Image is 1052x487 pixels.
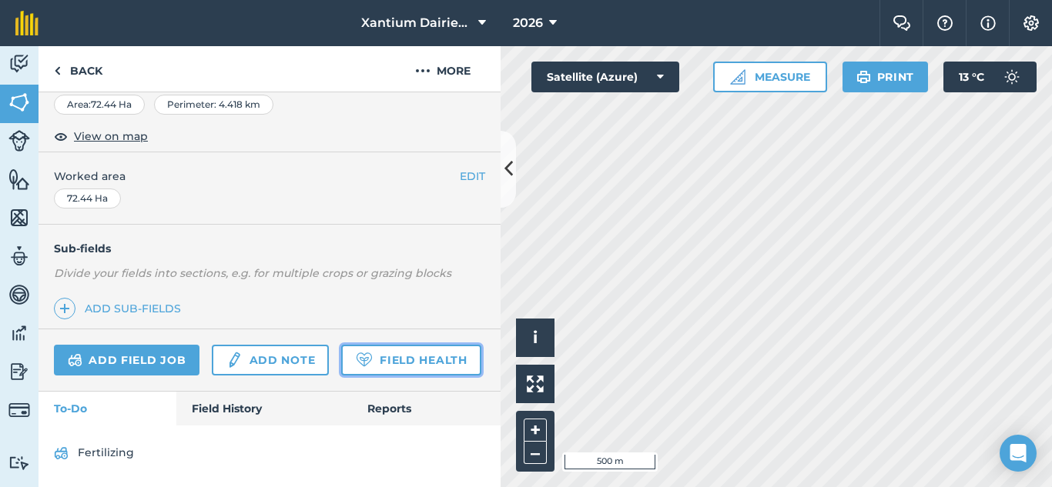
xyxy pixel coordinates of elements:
[54,127,148,145] button: View on map
[39,240,501,257] h4: Sub-fields
[54,95,145,115] div: Area : 72.44 Ha
[460,168,485,185] button: EDIT
[176,392,351,425] a: Field History
[54,345,199,375] a: Add field job
[524,419,547,442] button: +
[936,15,954,31] img: A question mark icon
[8,360,30,383] img: svg+xml;base64,PD94bWwgdmVyc2lvbj0iMS4wIiBlbmNvZGluZz0idXRmLTgiPz4KPCEtLSBHZW5lcmF0b3I6IEFkb2JlIE...
[516,319,554,357] button: i
[8,283,30,306] img: svg+xml;base64,PD94bWwgdmVyc2lvbj0iMS4wIiBlbmNvZGluZz0idXRmLTgiPz4KPCEtLSBHZW5lcmF0b3I6IEFkb2JlIE...
[385,46,501,92] button: More
[361,14,472,32] span: Xantium Dairies [GEOGRAPHIC_DATA]
[8,455,30,470] img: svg+xml;base64,PD94bWwgdmVyc2lvbj0iMS4wIiBlbmNvZGluZz0idXRmLTgiPz4KPCEtLSBHZW5lcmF0b3I6IEFkb2JlIE...
[54,168,485,185] span: Worked area
[74,128,148,145] span: View on map
[730,69,745,85] img: Ruler icon
[980,14,996,32] img: svg+xml;base64,PHN2ZyB4bWxucz0iaHR0cDovL3d3dy53My5vcmcvMjAwMC9zdmciIHdpZHRoPSIxNyIgaGVpZ2h0PSIxNy...
[68,351,82,369] img: svg+xml;base64,PD94bWwgdmVyc2lvbj0iMS4wIiBlbmNvZGluZz0idXRmLTgiPz4KPCEtLSBHZW5lcmF0b3I6IEFkb2JlIE...
[415,62,431,80] img: svg+xml;base64,PHN2ZyB4bWxucz0iaHR0cDovL3d3dy53My5vcmcvMjAwMC9zdmciIHdpZHRoPSIyMCIgaGVpZ2h0PSIyNC...
[8,399,30,421] img: svg+xml;base64,PD94bWwgdmVyc2lvbj0iMS4wIiBlbmNvZGluZz0idXRmLTgiPz4KPCEtLSBHZW5lcmF0b3I6IEFkb2JlIE...
[8,52,30,75] img: svg+xml;base64,PD94bWwgdmVyc2lvbj0iMS4wIiBlbmNvZGluZz0idXRmLTgiPz4KPCEtLSBHZW5lcmF0b3I6IEFkb2JlIE...
[59,299,70,318] img: svg+xml;base64,PHN2ZyB4bWxucz0iaHR0cDovL3d3dy53My5vcmcvMjAwMC9zdmciIHdpZHRoPSIxNCIgaGVpZ2h0PSIyNC...
[856,68,871,86] img: svg+xml;base64,PHN2ZyB4bWxucz0iaHR0cDovL3d3dy53My5vcmcvMjAwMC9zdmciIHdpZHRoPSIxOSIgaGVpZ2h0PSIyNC...
[531,62,679,92] button: Satellite (Azure)
[524,442,547,464] button: –
[8,245,30,268] img: svg+xml;base64,PD94bWwgdmVyc2lvbj0iMS4wIiBlbmNvZGluZz0idXRmLTgiPz4KPCEtLSBHZW5lcmF0b3I6IEFkb2JlIE...
[39,392,176,425] a: To-Do
[1022,15,1040,31] img: A cog icon
[54,127,68,145] img: svg+xml;base64,PHN2ZyB4bWxucz0iaHR0cDovL3d3dy53My5vcmcvMjAwMC9zdmciIHdpZHRoPSIxOCIgaGVpZ2h0PSIyNC...
[54,298,187,319] a: Add sub-fields
[8,130,30,152] img: svg+xml;base64,PD94bWwgdmVyc2lvbj0iMS4wIiBlbmNvZGluZz0idXRmLTgiPz4KPCEtLSBHZW5lcmF0b3I6IEFkb2JlIE...
[8,168,30,191] img: svg+xml;base64,PHN2ZyB4bWxucz0iaHR0cDovL3d3dy53My5vcmcvMjAwMC9zdmciIHdpZHRoPSI1NiIgaGVpZ2h0PSI2MC...
[341,345,481,375] a: Field Health
[15,11,39,35] img: fieldmargin Logo
[54,62,61,80] img: svg+xml;base64,PHN2ZyB4bWxucz0iaHR0cDovL3d3dy53My5vcmcvMjAwMC9zdmciIHdpZHRoPSI5IiBoZWlnaHQ9IjI0Ii...
[54,266,451,280] em: Divide your fields into sections, e.g. for multiple crops or grazing blocks
[843,62,929,92] button: Print
[527,375,544,392] img: Four arrows, one pointing top left, one top right, one bottom right and the last bottom left
[54,444,69,462] img: svg+xml;base64,PD94bWwgdmVyc2lvbj0iMS4wIiBlbmNvZGluZz0idXRmLTgiPz4KPCEtLSBHZW5lcmF0b3I6IEFkb2JlIE...
[713,62,827,92] button: Measure
[226,351,243,369] img: svg+xml;base64,PD94bWwgdmVyc2lvbj0iMS4wIiBlbmNvZGluZz0idXRmLTgiPz4KPCEtLSBHZW5lcmF0b3I6IEFkb2JlIE...
[8,322,30,345] img: svg+xml;base64,PD94bWwgdmVyc2lvbj0iMS4wIiBlbmNvZGluZz0idXRmLTgiPz4KPCEtLSBHZW5lcmF0b3I6IEFkb2JlIE...
[8,206,30,229] img: svg+xml;base64,PHN2ZyB4bWxucz0iaHR0cDovL3d3dy53My5vcmcvMjAwMC9zdmciIHdpZHRoPSI1NiIgaGVpZ2h0PSI2MC...
[212,345,329,375] a: Add note
[54,188,121,208] div: 72.44 Ha
[39,46,118,92] a: Back
[893,15,911,31] img: Two speech bubbles overlapping with the left bubble in the forefront
[959,62,984,92] span: 13 ° C
[943,62,1037,92] button: 13 °C
[997,62,1027,92] img: svg+xml;base64,PD94bWwgdmVyc2lvbj0iMS4wIiBlbmNvZGluZz0idXRmLTgiPz4KPCEtLSBHZW5lcmF0b3I6IEFkb2JlIE...
[154,95,273,115] div: Perimeter : 4.418 km
[54,441,485,465] a: Fertilizing
[533,328,538,347] span: i
[8,91,30,114] img: svg+xml;base64,PHN2ZyB4bWxucz0iaHR0cDovL3d3dy53My5vcmcvMjAwMC9zdmciIHdpZHRoPSI1NiIgaGVpZ2h0PSI2MC...
[1000,435,1037,472] div: Open Intercom Messenger
[352,392,501,425] a: Reports
[513,14,543,32] span: 2026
